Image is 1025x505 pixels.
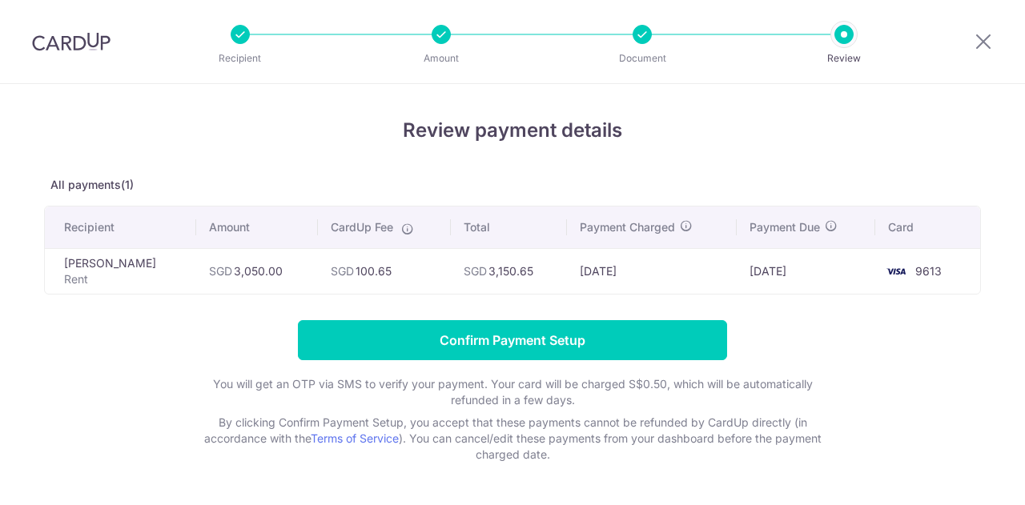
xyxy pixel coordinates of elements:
td: [DATE] [737,248,875,294]
p: All payments(1) [44,177,981,193]
p: Document [583,50,701,66]
th: Card [875,206,980,248]
input: Confirm Payment Setup [298,320,727,360]
a: Terms of Service [311,431,399,445]
p: Recipient [181,50,299,66]
td: [DATE] [567,248,736,294]
h4: Review payment details [44,116,981,145]
th: Recipient [45,206,196,248]
span: CardUp Fee [331,219,393,235]
td: 100.65 [318,248,451,294]
td: [PERSON_NAME] [45,248,196,294]
span: 9613 [915,264,942,278]
th: Total [451,206,567,248]
p: Review [785,50,903,66]
img: <span class="translation_missing" title="translation missing: en.account_steps.new_confirm_form.b... [880,262,912,281]
iframe: Opens a widget where you can find more information [922,457,1009,497]
td: 3,150.65 [451,248,567,294]
span: SGD [209,264,232,278]
p: Rent [64,271,183,287]
span: SGD [464,264,487,278]
span: SGD [331,264,354,278]
p: By clicking Confirm Payment Setup, you accept that these payments cannot be refunded by CardUp di... [192,415,833,463]
p: Amount [382,50,500,66]
span: Payment Charged [580,219,675,235]
td: 3,050.00 [196,248,317,294]
p: You will get an OTP via SMS to verify your payment. Your card will be charged S$0.50, which will ... [192,376,833,408]
img: CardUp [32,32,111,51]
span: Payment Due [750,219,820,235]
th: Amount [196,206,317,248]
